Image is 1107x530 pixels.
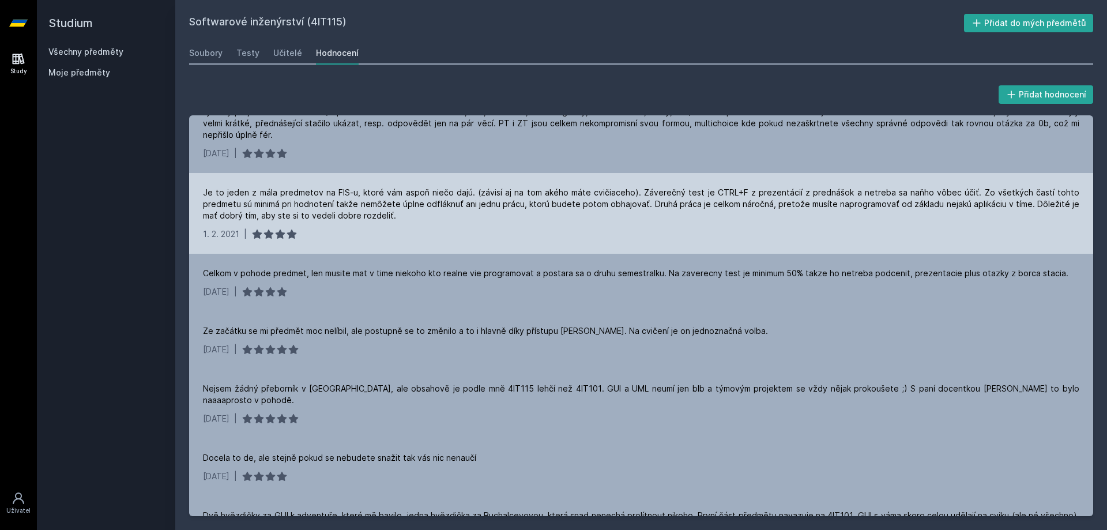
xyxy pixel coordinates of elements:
h2: Softwarové inženýrství (4IT115) [189,14,964,32]
div: Učitelé [273,47,302,59]
a: Učitelé [273,42,302,65]
a: Uživatel [2,486,35,521]
div: [DATE] [203,413,229,424]
a: Soubory [189,42,223,65]
a: Všechny předměty [48,47,123,57]
div: [DATE] [203,286,229,298]
button: Přidat hodnocení [999,85,1094,104]
div: Soubory [189,47,223,59]
div: | [234,148,237,159]
div: | [234,413,237,424]
div: Study [10,67,27,76]
div: Je to jeden z mála predmetov na FIS-u, ktoré vám aspoň niečo dajú. (závisí aj na tom akého máte c... [203,187,1079,221]
span: Moje předměty [48,67,110,78]
div: | [234,471,237,482]
a: Study [2,46,35,81]
div: [DATE] [203,471,229,482]
a: Testy [236,42,259,65]
div: Uživatel [6,506,31,515]
div: Celkom v pohode predmet, len musite mat v time niekoho kto realne vie programovat a postara sa o ... [203,268,1068,279]
a: Hodnocení [316,42,359,65]
div: | [234,286,237,298]
button: Přidat do mých předmětů [964,14,1094,32]
div: Docela to de, ale stejně pokud se nebudete snažit tak vás nic nenaučí [203,452,476,464]
div: Ze začátku se mi předmět moc nelíbil, ale postupně se to změnilo a to i hlavně díky přístupu [PER... [203,325,768,337]
div: Nejsem žádný přeborník v [GEOGRAPHIC_DATA], ale obsahově je podle mně 4IT115 lehčí než 4IT101. GU... [203,383,1079,406]
div: 1. 2. 2021 [203,228,239,240]
div: Hodnocení [316,47,359,59]
div: [DATE] [203,148,229,159]
div: | [244,228,247,240]
div: Testy [236,47,259,59]
div: | [234,344,237,355]
div: [DATE] [203,344,229,355]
